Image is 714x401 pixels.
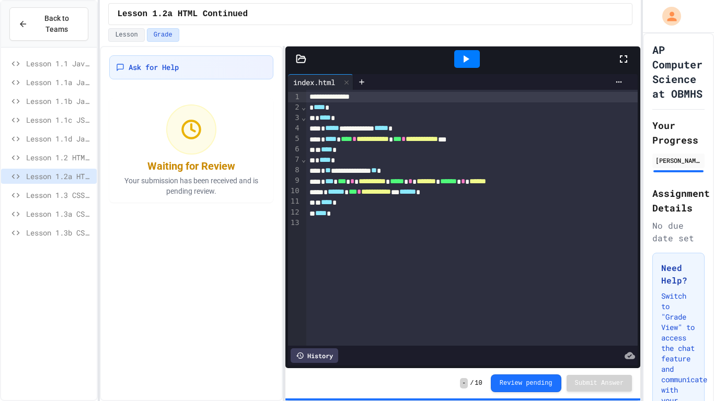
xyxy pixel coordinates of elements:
[288,186,301,196] div: 10
[301,113,306,122] span: Fold line
[26,58,93,69] span: Lesson 1.1 JavaScript Intro
[288,134,301,144] div: 5
[26,96,93,107] span: Lesson 1.1b JavaScript Intro
[288,113,301,123] div: 3
[288,102,301,113] div: 2
[288,123,301,134] div: 4
[288,165,301,175] div: 8
[117,8,248,20] span: Lesson 1.2a HTML Continued
[26,208,93,219] span: Lesson 1.3a CSS Selectors
[661,262,696,287] h3: Need Help?
[288,155,301,165] div: 7
[567,375,632,392] button: Submit Answer
[652,118,705,147] h2: Your Progress
[26,133,93,144] span: Lesson 1.1d JavaScript
[116,175,267,196] p: Your submission has been received and is pending review.
[288,92,301,102] div: 1
[301,155,306,163] span: Fold line
[288,175,301,186] div: 9
[652,186,705,215] h2: Assignment Details
[491,374,561,392] button: Review pending
[652,219,705,244] div: No due date set
[9,7,88,41] button: Back to Teams
[288,196,301,207] div: 11
[288,207,301,218] div: 12
[301,103,306,111] span: Fold line
[470,379,474,387] span: /
[652,42,705,101] h1: AP Computer Science at OBMHS
[460,378,468,388] span: -
[288,218,301,228] div: 13
[26,190,93,200] span: Lesson 1.3 CSS Introduction
[288,77,340,88] div: index.html
[26,114,93,125] span: Lesson 1.1c JS Intro
[288,144,301,155] div: 6
[26,152,93,163] span: Lesson 1.2 HTML Basics
[34,13,79,35] span: Back to Teams
[291,348,338,363] div: History
[475,379,482,387] span: 10
[655,156,701,165] div: [PERSON_NAME]
[575,379,624,387] span: Submit Answer
[26,171,93,182] span: Lesson 1.2a HTML Continued
[651,4,684,28] div: My Account
[26,227,93,238] span: Lesson 1.3b CSS Backgrounds
[147,159,235,173] div: Waiting for Review
[288,74,353,90] div: index.html
[129,62,179,73] span: Ask for Help
[147,28,179,42] button: Grade
[108,28,144,42] button: Lesson
[26,77,93,88] span: Lesson 1.1a JavaScript Intro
